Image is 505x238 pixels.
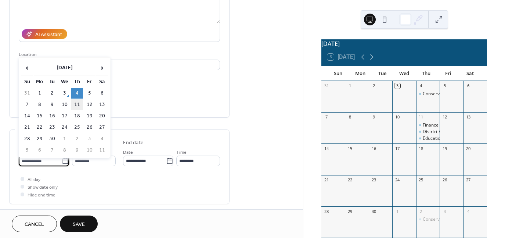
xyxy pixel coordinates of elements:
div: 11 [418,114,424,120]
div: Location [19,51,219,58]
div: 1 [394,209,400,214]
div: 7 [324,114,329,120]
div: 2 [418,209,424,214]
div: Conservation Technical Committee Meeting - POSTPONED [416,91,440,97]
th: Th [71,77,83,87]
div: 16 [371,146,376,151]
div: 23 [371,177,376,183]
td: 14 [21,111,33,121]
div: 24 [394,177,400,183]
div: District Board Meeting [423,129,469,135]
span: Hide end time [28,191,55,199]
td: 13 [96,99,108,110]
td: 19 [84,111,95,121]
th: We [59,77,71,87]
td: 18 [71,111,83,121]
td: 9 [71,145,83,156]
div: Education and Information Committee Meeting [416,135,440,142]
span: Save [73,221,85,228]
div: 25 [418,177,424,183]
th: Tu [46,77,58,87]
button: Cancel [12,216,57,232]
td: 8 [34,99,46,110]
div: 1 [347,83,353,89]
div: 21 [324,177,329,183]
div: Sun [327,66,349,81]
div: 5 [442,83,447,89]
div: Wed [393,66,415,81]
td: 1 [59,134,71,144]
span: Cancel [25,221,44,228]
th: Fr [84,77,95,87]
td: 27 [96,122,108,133]
td: 22 [34,122,46,133]
div: 13 [466,114,471,120]
div: 10 [394,114,400,120]
td: 24 [59,122,71,133]
td: 25 [71,122,83,133]
button: AI Assistant [22,29,67,39]
td: 2 [46,88,58,99]
button: Save [60,216,98,232]
div: 15 [347,146,353,151]
span: Show date only [28,184,58,191]
th: Su [21,77,33,87]
div: 30 [371,209,376,214]
td: 20 [96,111,108,121]
td: 11 [96,145,108,156]
div: Mon [349,66,371,81]
div: AI Assistant [35,31,62,39]
div: 6 [466,83,471,89]
td: 1 [34,88,46,99]
td: 3 [84,134,95,144]
div: 17 [394,146,400,151]
div: 2 [371,83,376,89]
td: 7 [21,99,33,110]
div: 8 [347,114,353,120]
div: [DATE] [321,39,487,48]
span: Time [176,149,187,156]
td: 7 [46,145,58,156]
div: Sat [459,66,481,81]
div: 9 [371,114,376,120]
div: 20 [466,146,471,151]
td: 23 [46,122,58,133]
div: 19 [442,146,447,151]
div: 27 [466,177,471,183]
td: 4 [96,134,108,144]
div: 14 [324,146,329,151]
td: 12 [84,99,95,110]
div: Conservation Technical Committee Meeting [416,216,440,223]
div: 3 [442,209,447,214]
div: 3 [394,83,400,89]
span: › [97,60,108,75]
div: 31 [324,83,329,89]
span: Date [123,149,133,156]
td: 8 [59,145,71,156]
div: Finance Committee Meeting [423,122,480,128]
div: Finance Committee Meeting [416,122,440,128]
div: 28 [324,209,329,214]
th: [DATE] [34,60,95,76]
td: 10 [84,145,95,156]
div: 29 [347,209,353,214]
div: End date [123,139,144,147]
td: 10 [59,99,71,110]
td: 9 [46,99,58,110]
th: Mo [34,77,46,87]
td: 5 [84,88,95,99]
td: 21 [21,122,33,133]
td: 17 [59,111,71,121]
div: 4 [418,83,424,89]
span: All day [28,176,40,184]
div: 22 [347,177,353,183]
td: 6 [96,88,108,99]
td: 4 [71,88,83,99]
td: 11 [71,99,83,110]
div: Tue [371,66,393,81]
span: ‹ [22,60,33,75]
div: District Board Meeting [416,129,440,135]
td: 30 [46,134,58,144]
div: 18 [418,146,424,151]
